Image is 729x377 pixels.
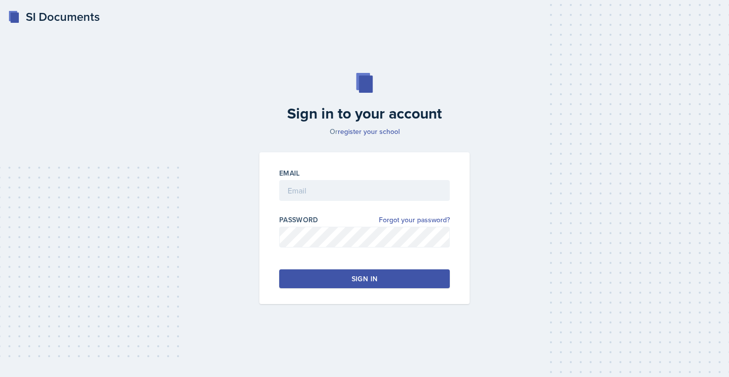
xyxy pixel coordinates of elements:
a: Forgot your password? [379,215,450,225]
a: SI Documents [8,8,100,26]
h2: Sign in to your account [253,105,476,123]
label: Password [279,215,318,225]
a: register your school [338,126,400,136]
div: Sign in [352,274,377,284]
p: Or [253,126,476,136]
label: Email [279,168,300,178]
button: Sign in [279,269,450,288]
input: Email [279,180,450,201]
